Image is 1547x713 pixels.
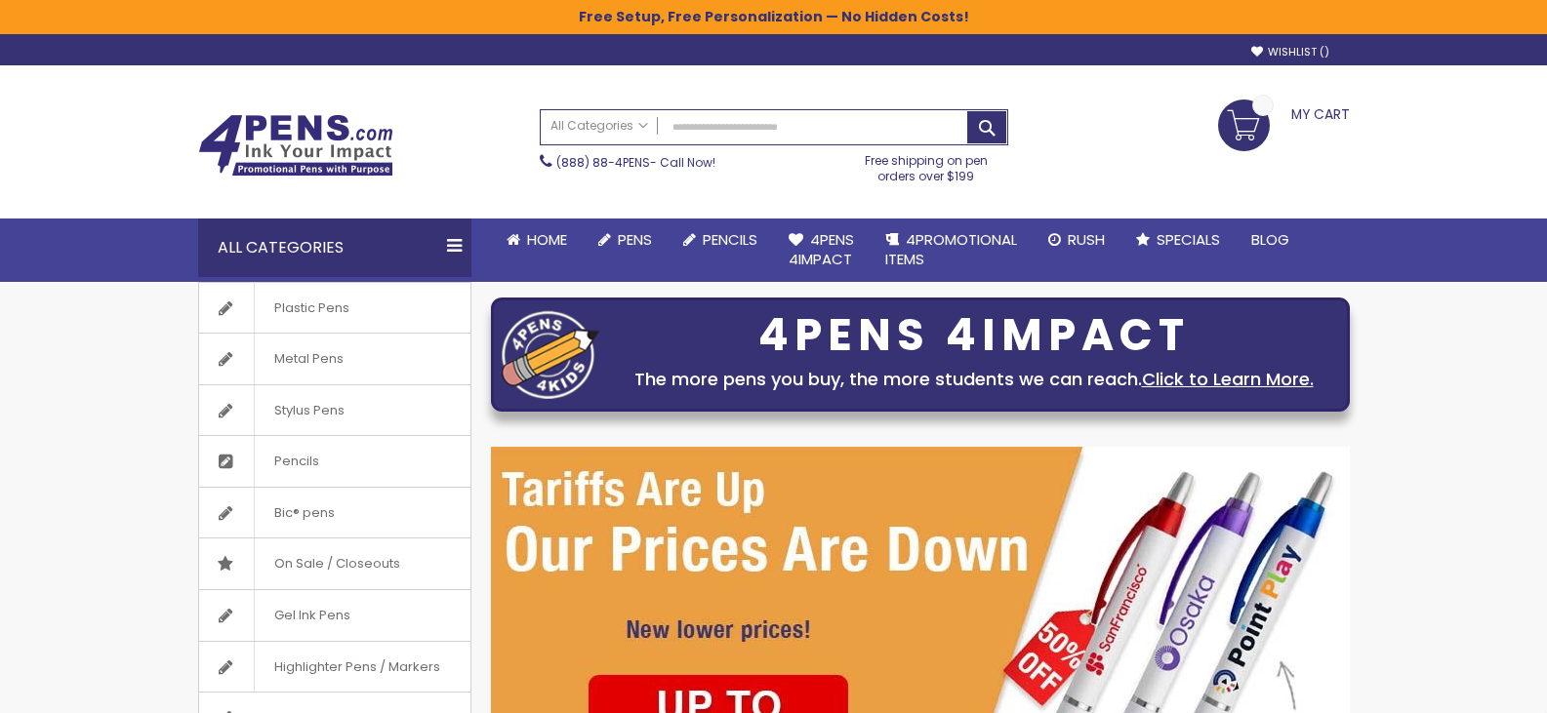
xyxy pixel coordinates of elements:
span: Pencils [703,229,757,250]
span: Rush [1068,229,1105,250]
a: Rush [1033,218,1120,261]
a: Blog [1236,218,1305,261]
div: Free shipping on pen orders over $199 [844,145,1008,184]
a: On Sale / Closeouts [199,538,470,589]
a: Click to Learn More. [1142,367,1314,391]
a: (888) 88-4PENS [556,154,650,171]
a: Wishlist [1251,45,1329,59]
a: Plastic Pens [199,283,470,334]
span: Bic® pens [254,488,354,538]
a: All Categories [541,110,658,142]
a: Specials [1120,218,1236,261]
img: 4Pens Custom Pens and Promotional Products [198,114,393,177]
a: Bic® pens [199,488,470,538]
span: Home [527,229,567,250]
a: Stylus Pens [199,385,470,436]
a: Pencils [668,218,773,261]
div: The more pens you buy, the more students we can reach. [609,366,1339,393]
a: 4PROMOTIONALITEMS [870,218,1033,282]
span: Plastic Pens [254,283,369,334]
img: four_pen_logo.png [502,310,599,399]
span: Pens [618,229,652,250]
span: Specials [1157,229,1220,250]
span: Highlighter Pens / Markers [254,642,460,693]
span: Stylus Pens [254,385,364,436]
span: 4Pens 4impact [789,229,854,269]
div: 4PENS 4IMPACT [609,315,1339,356]
a: Metal Pens [199,334,470,384]
span: 4PROMOTIONAL ITEMS [885,229,1017,269]
a: Highlighter Pens / Markers [199,642,470,693]
a: Pencils [199,436,470,487]
div: All Categories [198,218,471,277]
span: All Categories [550,118,648,134]
span: Metal Pens [254,334,363,384]
span: - Call Now! [556,154,715,171]
span: Blog [1251,229,1289,250]
a: 4Pens4impact [773,218,870,282]
a: Pens [583,218,668,261]
a: Home [491,218,583,261]
span: Gel Ink Pens [254,590,370,641]
span: On Sale / Closeouts [254,538,420,589]
span: Pencils [254,436,339,487]
a: Gel Ink Pens [199,590,470,641]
